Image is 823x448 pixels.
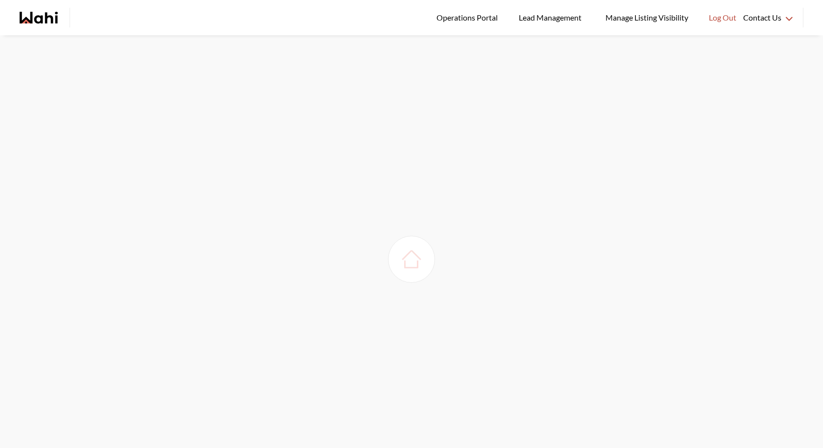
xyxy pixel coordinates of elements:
[709,11,736,24] span: Log Out
[519,11,585,24] span: Lead Management
[20,12,58,24] a: Wahi homepage
[436,11,501,24] span: Operations Portal
[398,246,425,273] img: loading house image
[603,11,691,24] span: Manage Listing Visibility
